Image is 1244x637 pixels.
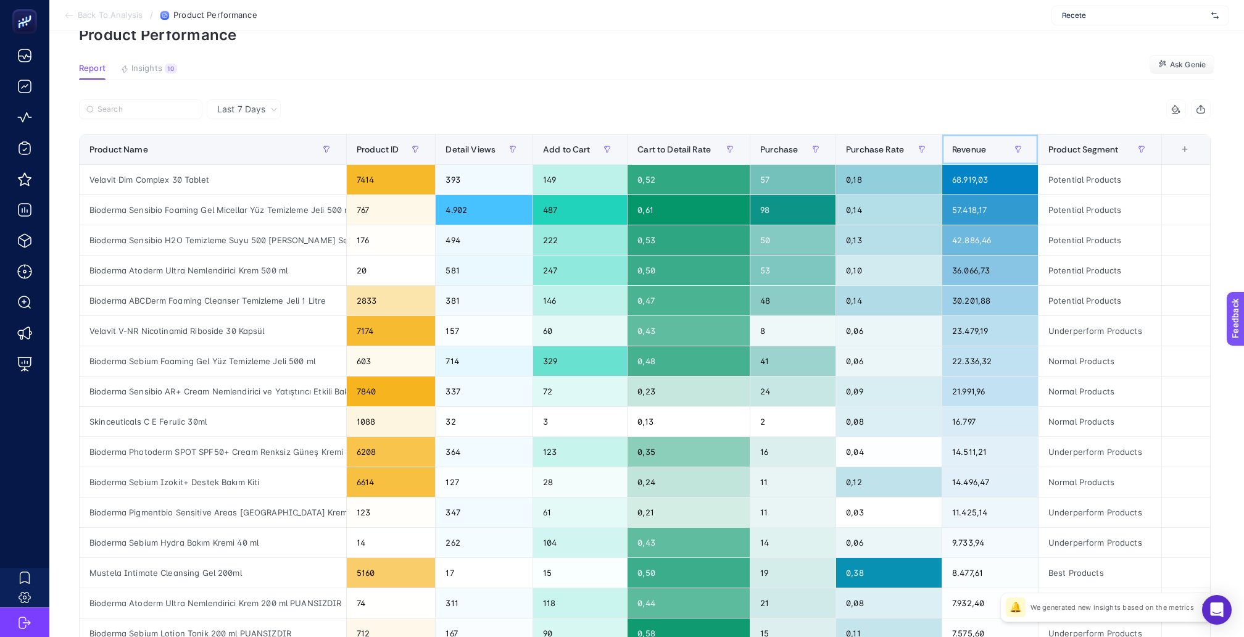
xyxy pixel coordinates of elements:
div: 0,35 [628,437,750,467]
div: Bioderma Sensibio H2O Temizleme Suyu 500 [PERSON_NAME] Set PUANSIZDIR [80,225,346,255]
div: Best Products [1039,558,1161,588]
div: 157 [436,316,533,346]
div: 0,10 [836,256,942,285]
div: 0,21 [628,498,750,527]
div: Bioderma Sensibio Foaming Gel Micellar Yüz Temizleme Jeli 500 ml PUANSIZDIR [80,195,346,225]
div: 21.991,96 [942,377,1038,406]
div: 123 [347,498,435,527]
div: 14.511,21 [942,437,1038,467]
div: 6614 [347,467,435,497]
div: 0,24 [628,467,750,497]
div: Bioderma Sensibio AR+ Cream Nemlendirici ve Yatıştırıcı Etkili Bakım Kremi 40 ml [80,377,346,406]
div: 1088 [347,407,435,436]
div: 11.425,14 [942,498,1038,527]
div: 0,08 [836,588,942,618]
div: 22.336,32 [942,346,1038,376]
div: 0,03 [836,498,942,527]
div: Potential Products [1039,195,1161,225]
span: Last 7 Days [217,103,265,115]
div: 0,12 [836,467,942,497]
div: 0,14 [836,195,942,225]
div: 7.932,40 [942,588,1038,618]
div: 329 [533,346,627,376]
div: 146 [533,286,627,315]
span: Ask Genie [1170,60,1206,70]
div: 11 [750,498,836,527]
div: 487 [533,195,627,225]
div: 2833 [347,286,435,315]
div: 32 [436,407,533,436]
div: 247 [533,256,627,285]
div: 0,47 [628,286,750,315]
div: 0,06 [836,316,942,346]
div: 0,04 [836,437,942,467]
span: Back To Analysis [78,10,143,20]
div: 581 [436,256,533,285]
div: Normal Products [1039,407,1161,436]
div: Bioderma Atoderm Ultra Nemlendirici Krem 200 ml PUANSIZDIR [80,588,346,618]
div: 0,53 [628,225,750,255]
div: 347 [436,498,533,527]
div: Potential Products [1039,286,1161,315]
img: svg%3e [1211,9,1219,22]
div: 0,38 [836,558,942,588]
input: Search [97,105,195,114]
div: 9 items selected [1172,144,1182,172]
div: 68.919,03 [942,165,1038,194]
span: Product ID [357,144,399,154]
div: 0,44 [628,588,750,618]
div: 36.066,73 [942,256,1038,285]
div: 7414 [347,165,435,194]
div: 2 [750,407,836,436]
div: 3 [533,407,627,436]
div: 98 [750,195,836,225]
div: Underperform Products [1039,498,1161,527]
div: Potential Products [1039,256,1161,285]
div: 0,52 [628,165,750,194]
div: 7840 [347,377,435,406]
div: 0,43 [628,316,750,346]
span: Report [79,64,106,73]
div: 30.201,88 [942,286,1038,315]
div: 5160 [347,558,435,588]
button: Ask Genie [1150,55,1214,75]
span: Feedback [7,4,47,14]
div: 494 [436,225,533,255]
div: Bioderma Photoderm SPOT SPF50+ Cream Renksiz Güneş Kremi 150 ml [80,437,346,467]
div: 53 [750,256,836,285]
div: 0,06 [836,346,942,376]
div: 11 [750,467,836,497]
div: 0,09 [836,377,942,406]
span: / [150,10,153,20]
div: 118 [533,588,627,618]
div: 57 [750,165,836,194]
span: Purchase [760,144,798,154]
div: Underperform Products [1039,437,1161,467]
span: Product Name [89,144,148,154]
div: 0,18 [836,165,942,194]
div: 74 [347,588,435,618]
div: 7174 [347,316,435,346]
div: 14.496,47 [942,467,1038,497]
div: + [1173,144,1196,154]
div: 123 [533,437,627,467]
div: 72 [533,377,627,406]
div: Bioderma Sebium Izokit+ Destek Bakım Kiti [80,467,346,497]
div: 176 [347,225,435,255]
div: 20 [347,256,435,285]
div: 222 [533,225,627,255]
p: Product Performance [79,26,1214,44]
div: Potential Products [1039,165,1161,194]
div: 0,43 [628,528,750,557]
div: Normal Products [1039,377,1161,406]
div: 48 [750,286,836,315]
div: 28 [533,467,627,497]
div: Bioderma Pigmentbio Sensitive Areas [GEOGRAPHIC_DATA] Kremi 75 ml [80,498,346,527]
div: 149 [533,165,627,194]
div: 6208 [347,437,435,467]
div: 0,50 [628,256,750,285]
div: Potential Products [1039,225,1161,255]
div: Bioderma Sebium Foaming Gel Yüz Temizleme Jeli 500 ml [80,346,346,376]
div: Normal Products [1039,346,1161,376]
div: 8.477,61 [942,558,1038,588]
